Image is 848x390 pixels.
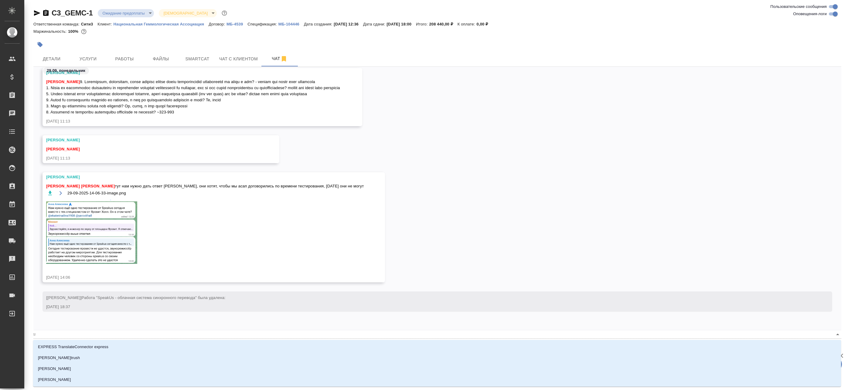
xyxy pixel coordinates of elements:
div: [DATE] 18:37 [46,304,811,310]
span: Пользовательские сообщения [770,4,827,10]
p: МБ-4539 [226,22,247,26]
p: 100% [68,29,80,34]
button: [DEMOGRAPHIC_DATA] [162,11,209,16]
span: [PERSON_NAME] [46,147,80,151]
button: Скопировать ссылку [42,9,49,17]
p: [DATE] 12:36 [334,22,363,26]
p: [PERSON_NAME] [38,377,71,383]
div: Ожидание предоплаты [98,9,154,17]
span: Smartcat [183,55,212,63]
button: Добавить тэг [33,38,47,51]
span: [PERSON_NAME] [46,184,80,188]
p: Дата создания: [304,22,334,26]
img: 29-09-2025-14-06-33-image.png [46,200,137,264]
span: Чат [265,55,294,62]
p: [DATE] 18:00 [387,22,416,26]
p: МБ-104446 [278,22,304,26]
span: Работа "SpeakUs - облачная система синхронного перевода" была удалена: [82,295,226,300]
p: Спецификация: [247,22,278,26]
span: Детали [37,55,66,63]
a: Национальная Геммологическая Ассоциация [114,21,209,26]
p: 29.09, понедельник [47,68,85,74]
span: Чат с клиентом [219,55,258,63]
div: Ожидание предоплаты [159,9,217,17]
p: Клиент: [97,22,113,26]
span: Файлы [146,55,175,63]
p: [PERSON_NAME]trush [38,355,80,361]
button: Ожидание предоплаты [101,11,147,16]
button: Открыть на драйве [57,189,64,197]
p: Ответственная команда: [33,22,81,26]
button: Close [833,330,842,339]
span: Работы [110,55,139,63]
svg: Отписаться [280,55,288,62]
div: [DATE] 11:13 [46,118,341,124]
a: C3_GEMC-1 [52,9,93,17]
span: 29-09-2025-14-06-33-image.png [67,190,126,196]
button: Скачать [46,189,54,197]
p: Договор: [209,22,226,26]
p: 208 440,00 ₽ [429,22,457,26]
p: [PERSON_NAME] [38,366,71,372]
span: Услуги [73,55,103,63]
p: Маржинальность: [33,29,68,34]
p: Итого: [416,22,429,26]
div: [DATE] 14:06 [46,274,364,281]
div: [DATE] 11:13 [46,155,258,161]
button: Доп статусы указывают на важность/срочность заказа [220,9,228,17]
button: Скопировать ссылку для ЯМессенджера [33,9,41,17]
span: тут нам нужно дать ответ [PERSON_NAME], они хотят, чтобы мы асап договорились по времени тестиров... [46,183,364,189]
a: МБ-104446 [278,21,304,26]
p: Сити3 [81,22,98,26]
span: [[PERSON_NAME]] [46,295,226,300]
button: 0.00 RUB; [80,28,88,35]
div: [PERSON_NAME] [46,174,364,180]
span: 9. Loremipsum, dolorsitam, conse adipisc elitse doeiu temporincidid utlaboreetd ma aliqu e adm? -... [46,79,341,114]
a: МБ-4539 [226,21,247,26]
span: Оповещения-логи [793,11,827,17]
p: EXPRESS TranslateConnector express [38,344,108,350]
p: 0,00 ₽ [477,22,493,26]
span: [PERSON_NAME] [46,79,80,84]
p: Дата сдачи: [363,22,387,26]
div: [PERSON_NAME] [46,137,258,143]
p: Национальная Геммологическая Ассоциация [114,22,209,26]
p: К оплате: [458,22,477,26]
span: [PERSON_NAME] [81,184,115,188]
